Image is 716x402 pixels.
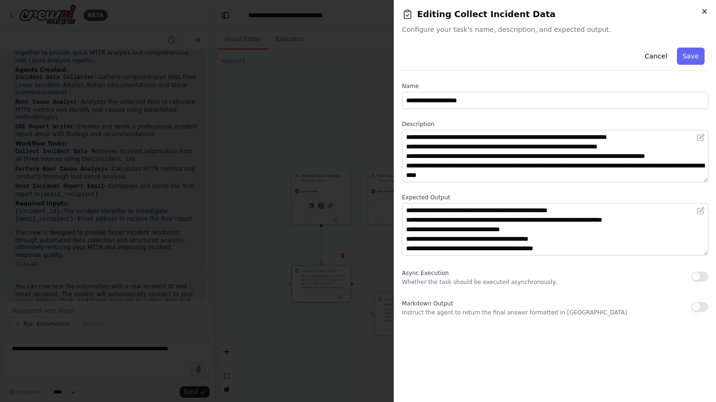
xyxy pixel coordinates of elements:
[695,205,706,216] button: Open in editor
[402,300,453,307] span: Markdown Output
[402,270,448,276] span: Async Execution
[402,278,557,286] p: Whether the task should be executed asynchronously.
[639,48,673,65] button: Cancel
[402,8,708,21] h2: Editing Collect Incident Data
[402,194,708,201] label: Expected Output
[402,82,708,90] label: Name
[402,25,708,34] span: Configure your task's name, description, and expected output.
[402,309,627,316] p: Instruct the agent to return the final answer formatted in [GEOGRAPHIC_DATA]
[402,120,708,128] label: Description
[695,132,706,143] button: Open in editor
[677,48,705,65] button: Save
